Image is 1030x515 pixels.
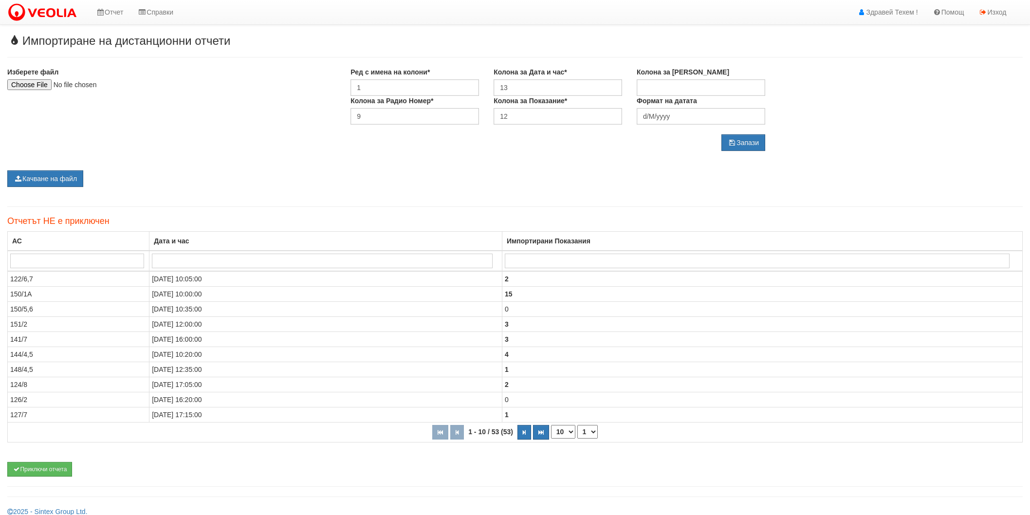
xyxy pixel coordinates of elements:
[505,234,1020,248] div: Импортирани Показания
[149,317,502,332] td: [DATE] 12:00:00
[149,232,502,251] th: Дата и час: No sort applied, activate to apply an ascending sort
[8,287,149,302] td: 150/1А
[432,425,448,440] button: Първа страница
[721,134,765,151] button: Запази
[7,170,83,187] button: Качване на файл
[149,362,502,377] td: [DATE] 12:35:00
[502,392,1022,407] td: 0
[505,381,509,388] b: 2
[7,217,1023,226] h4: Отчетът НЕ е приключен
[8,302,149,317] td: 150/5,6
[577,425,598,439] select: Страница номер
[505,350,509,358] b: 4
[350,67,430,77] label: Ред с имена на колони*
[149,302,502,317] td: [DATE] 10:35:00
[7,35,1023,47] h3: Импортиране на дистанционни отчети
[450,425,464,440] button: Предишна страница
[8,362,149,377] td: 148/4,5
[8,232,149,251] th: АС: No sort applied, activate to apply an ascending sort
[502,232,1022,251] th: Импортирани Показания: No sort applied, activate to apply an ascending sort
[637,108,765,125] input: Запишете формата с латински букви
[149,271,502,287] td: [DATE] 10:05:00
[149,347,502,362] td: [DATE] 10:20:00
[505,335,509,343] b: 3
[494,96,567,106] label: Колона за Показание*
[149,287,502,302] td: [DATE] 10:00:00
[505,411,509,419] b: 1
[7,462,72,477] button: Приключи отчета
[7,2,81,23] img: VeoliaLogo.png
[466,428,515,436] span: 1 - 10 / 53 (53)
[551,425,575,439] select: Брой редове на страница
[533,425,549,440] button: Последна страница
[505,290,513,298] b: 15
[505,275,509,283] b: 2
[149,377,502,392] td: [DATE] 17:05:00
[8,407,149,423] td: 127/7
[517,425,531,440] button: Следваща страница
[502,302,1022,317] td: 0
[505,366,509,373] b: 1
[637,96,697,106] label: Формат на датата
[8,347,149,362] td: 144/4,5
[8,392,149,407] td: 126/2
[637,67,729,77] label: Колона за [PERSON_NAME]
[149,407,502,423] td: [DATE] 17:15:00
[8,317,149,332] td: 151/2
[350,96,433,106] label: Колона за Радио Номер*
[149,332,502,347] td: [DATE] 16:00:00
[8,271,149,287] td: 122/6,7
[494,67,567,77] label: Колона за Дата и час*
[8,332,149,347] td: 141/7
[8,377,149,392] td: 124/8
[7,67,58,77] label: Изберете файл
[152,234,499,248] div: Дата и час
[149,392,502,407] td: [DATE] 16:20:00
[10,234,147,248] div: АС
[505,320,509,328] b: 3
